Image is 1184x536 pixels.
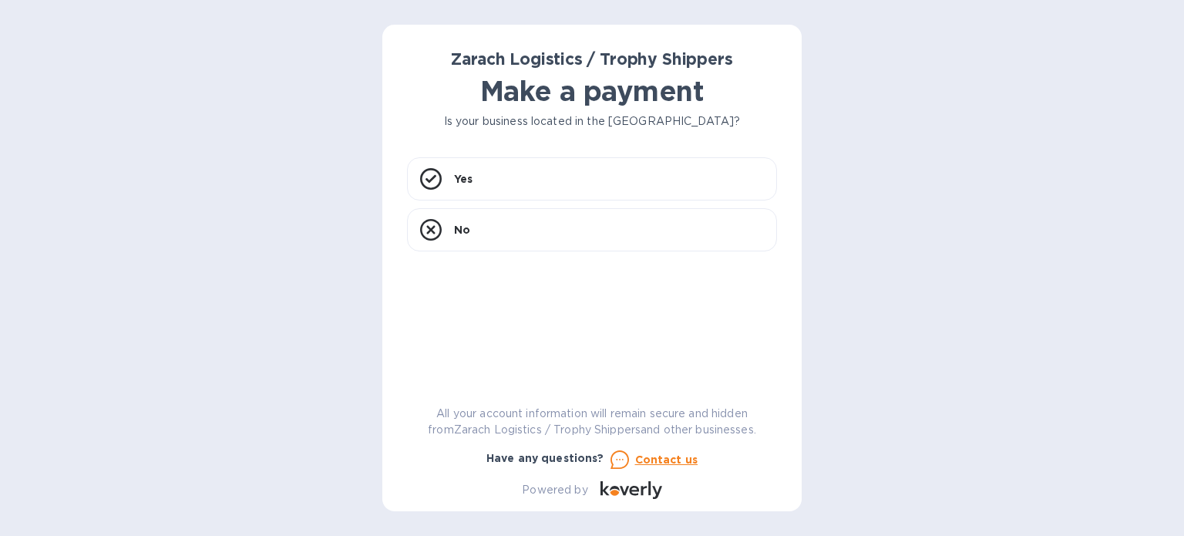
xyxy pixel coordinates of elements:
[407,406,777,438] p: All your account information will remain secure and hidden from Zarach Logistics / Trophy Shipper...
[451,49,732,69] b: Zarach Logistics / Trophy Shippers
[407,75,777,107] h1: Make a payment
[454,222,470,238] p: No
[407,113,777,130] p: Is your business located in the [GEOGRAPHIC_DATA]?
[454,171,473,187] p: Yes
[522,482,587,498] p: Powered by
[486,452,604,464] b: Have any questions?
[635,453,698,466] u: Contact us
